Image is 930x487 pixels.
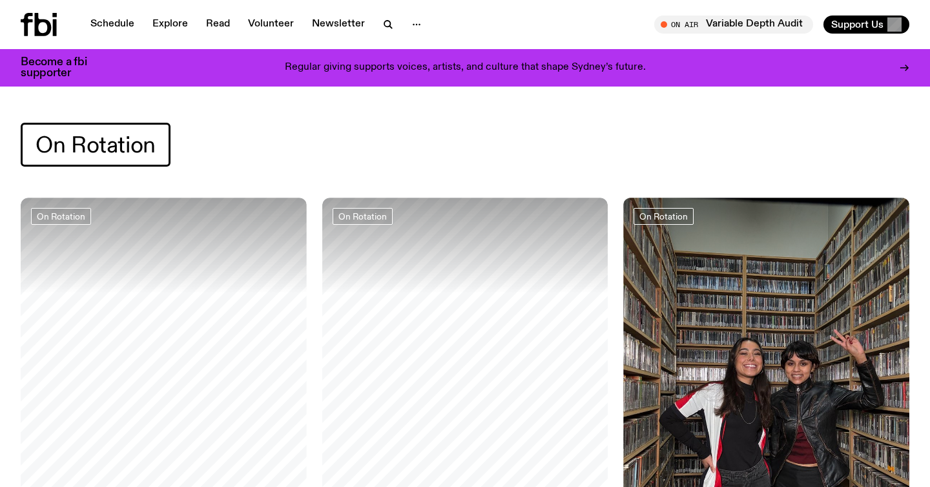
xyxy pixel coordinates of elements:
[333,208,393,225] a: On Rotation
[634,208,694,225] a: On Rotation
[83,16,142,34] a: Schedule
[639,211,688,221] span: On Rotation
[823,16,909,34] button: Support Us
[240,16,302,34] a: Volunteer
[285,62,646,74] p: Regular giving supports voices, artists, and culture that shape Sydney’s future.
[145,16,196,34] a: Explore
[304,16,373,34] a: Newsletter
[338,211,387,221] span: On Rotation
[36,132,156,158] span: On Rotation
[831,19,883,30] span: Support Us
[21,57,103,79] h3: Become a fbi supporter
[31,208,91,225] a: On Rotation
[198,16,238,34] a: Read
[37,211,85,221] span: On Rotation
[654,16,813,34] button: On AirVariable Depth Audit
